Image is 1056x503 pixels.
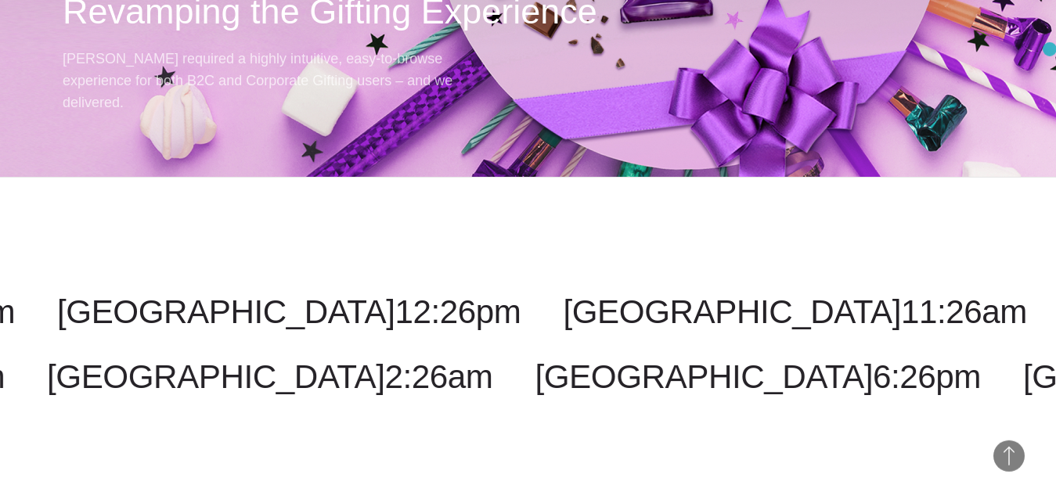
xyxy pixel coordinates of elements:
[535,358,982,395] a: [GEOGRAPHIC_DATA]6:26pm
[901,293,1027,330] span: 11:26am
[563,293,1027,330] a: [GEOGRAPHIC_DATA]11:26am
[873,358,981,395] span: 6:26pm
[63,48,454,114] p: [PERSON_NAME] required a highly intuitive, easy-to-browse experience for both B2C and Corporate G...
[993,440,1025,472] button: Back to Top
[385,358,493,395] span: 2:26am
[395,293,521,330] span: 12:26pm
[57,293,521,330] a: [GEOGRAPHIC_DATA]12:26pm
[47,358,493,395] a: [GEOGRAPHIC_DATA]2:26am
